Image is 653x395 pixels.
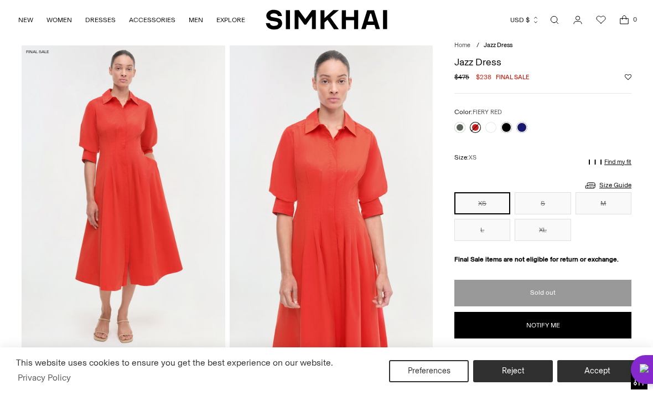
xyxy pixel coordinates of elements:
button: USD $ [510,8,540,32]
button: L [454,219,510,241]
span: This website uses cookies to ensure you get the best experience on our website. [16,357,333,368]
span: Jazz Dress [484,42,512,49]
button: M [576,192,631,214]
div: / [476,41,479,50]
span: FIERY RED [473,109,502,116]
a: Open cart modal [613,9,635,31]
button: Accept [557,360,637,382]
a: WOMEN [46,8,72,32]
button: Notify me [454,312,631,338]
img: Jazz Dress [230,45,433,351]
h1: Jazz Dress [454,57,631,67]
a: Size Guide [584,178,631,192]
a: Wishlist [590,9,612,31]
s: $475 [454,72,469,82]
span: 0 [630,14,640,24]
button: S [515,192,571,214]
a: Open search modal [543,9,566,31]
img: Jazz Dress [22,45,225,351]
nav: breadcrumbs [454,41,631,50]
a: Go to the account page [567,9,589,31]
a: EXPLORE [216,8,245,32]
span: XS [469,154,476,161]
a: DRESSES [85,8,116,32]
button: XS [454,192,510,214]
a: SIMKHAI [266,9,387,30]
span: $238 [476,72,491,82]
iframe: Sign Up via Text for Offers [9,353,111,386]
button: Preferences [389,360,469,382]
strong: Final Sale items are not eligible for return or exchange. [454,255,619,263]
a: Home [454,42,470,49]
label: Color: [454,107,502,117]
a: MEN [189,8,203,32]
button: Reject [473,360,553,382]
a: NEW [18,8,33,32]
a: ACCESSORIES [129,8,175,32]
label: Size: [454,152,476,163]
button: Add to Wishlist [625,74,631,80]
button: XL [515,219,571,241]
